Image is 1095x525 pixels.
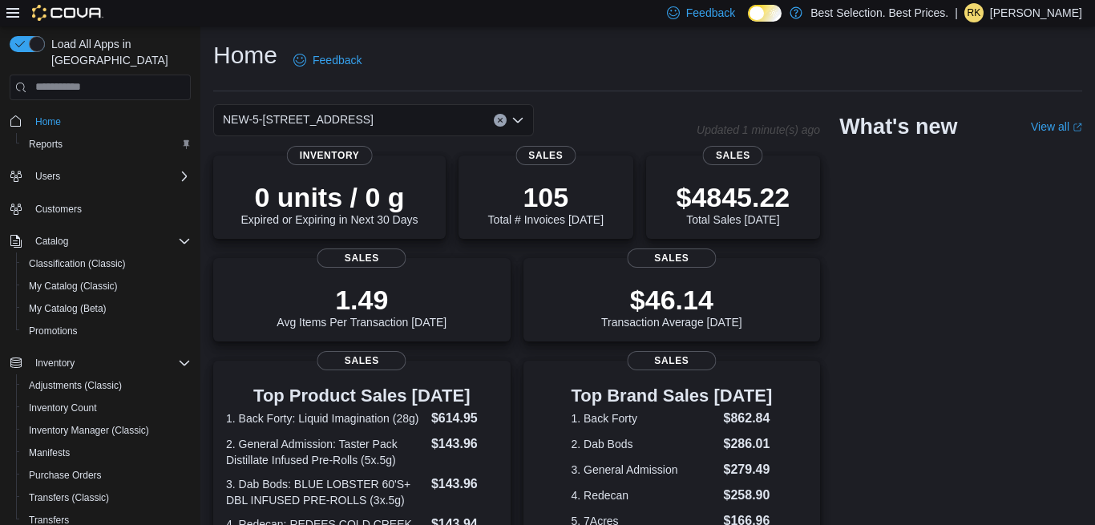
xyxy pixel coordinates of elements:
[3,165,197,188] button: Users
[676,181,790,213] p: $4845.22
[515,146,576,165] span: Sales
[22,488,115,507] a: Transfers (Classic)
[676,181,790,226] div: Total Sales [DATE]
[724,434,773,454] dd: $286.01
[29,402,97,414] span: Inventory Count
[968,3,981,22] span: RK
[22,135,69,154] a: Reports
[3,352,197,374] button: Inventory
[703,146,763,165] span: Sales
[571,386,772,406] h3: Top Brand Sales [DATE]
[964,3,984,22] div: Riley Kushnirak
[29,111,191,131] span: Home
[22,376,191,395] span: Adjustments (Classic)
[29,280,118,293] span: My Catalog (Classic)
[724,409,773,428] dd: $862.84
[223,110,374,129] span: NEW-5-[STREET_ADDRESS]
[287,146,373,165] span: Inventory
[317,248,406,268] span: Sales
[22,443,191,462] span: Manifests
[955,3,958,22] p: |
[494,114,507,127] button: Clear input
[29,379,122,392] span: Adjustments (Classic)
[29,353,81,373] button: Inventory
[511,114,524,127] button: Open list of options
[22,466,191,485] span: Purchase Orders
[213,39,277,71] h1: Home
[724,460,773,479] dd: $279.49
[22,466,108,485] a: Purchase Orders
[16,133,197,155] button: Reports
[839,114,957,139] h2: What's new
[226,436,425,468] dt: 2. General Admission: Taster Pack Distillate Infused Pre-Rolls (5x.5g)
[1073,123,1082,132] svg: External link
[697,123,820,136] p: Updated 1 minute(s) ago
[29,257,126,270] span: Classification (Classic)
[317,351,406,370] span: Sales
[226,476,425,508] dt: 3. Dab Bods: BLUE LOBSTER 60'S+ DBL INFUSED PRE-ROLLS (3x.5g)
[627,351,716,370] span: Sales
[29,469,102,482] span: Purchase Orders
[16,320,197,342] button: Promotions
[16,297,197,320] button: My Catalog (Beta)
[16,419,197,442] button: Inventory Manager (Classic)
[22,135,191,154] span: Reports
[22,398,191,418] span: Inventory Count
[241,181,418,226] div: Expired or Expiring in Next 30 Days
[35,115,61,128] span: Home
[241,181,418,213] p: 0 units / 0 g
[287,44,368,76] a: Feedback
[16,442,197,464] button: Manifests
[22,398,103,418] a: Inventory Count
[22,321,84,341] a: Promotions
[3,110,197,133] button: Home
[29,200,88,219] a: Customers
[29,199,191,219] span: Customers
[29,302,107,315] span: My Catalog (Beta)
[226,410,425,426] dt: 1. Back Forty: Liquid Imagination (28g)
[22,254,132,273] a: Classification (Classic)
[35,235,68,248] span: Catalog
[3,197,197,220] button: Customers
[22,277,124,296] a: My Catalog (Classic)
[277,284,446,329] div: Avg Items Per Transaction [DATE]
[29,112,67,131] a: Home
[22,443,76,462] a: Manifests
[488,181,604,226] div: Total # Invoices [DATE]
[29,446,70,459] span: Manifests
[1031,120,1082,133] a: View allExternal link
[22,299,191,318] span: My Catalog (Beta)
[22,421,191,440] span: Inventory Manager (Classic)
[431,409,498,428] dd: $614.95
[16,397,197,419] button: Inventory Count
[748,5,782,22] input: Dark Mode
[22,254,191,273] span: Classification (Classic)
[29,424,149,437] span: Inventory Manager (Classic)
[571,436,717,452] dt: 2. Dab Bods
[29,353,191,373] span: Inventory
[29,232,75,251] button: Catalog
[277,284,446,316] p: 1.49
[627,248,716,268] span: Sales
[22,421,156,440] a: Inventory Manager (Classic)
[571,410,717,426] dt: 1. Back Forty
[990,3,1082,22] p: [PERSON_NAME]
[601,284,742,316] p: $46.14
[22,277,191,296] span: My Catalog (Classic)
[601,284,742,329] div: Transaction Average [DATE]
[35,357,75,370] span: Inventory
[29,167,191,186] span: Users
[29,232,191,251] span: Catalog
[22,321,191,341] span: Promotions
[22,376,128,395] a: Adjustments (Classic)
[16,275,197,297] button: My Catalog (Classic)
[29,491,109,504] span: Transfers (Classic)
[16,374,197,397] button: Adjustments (Classic)
[32,5,103,21] img: Cova
[488,181,604,213] p: 105
[571,487,717,503] dt: 4. Redecan
[22,299,113,318] a: My Catalog (Beta)
[571,462,717,478] dt: 3. General Admission
[226,386,498,406] h3: Top Product Sales [DATE]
